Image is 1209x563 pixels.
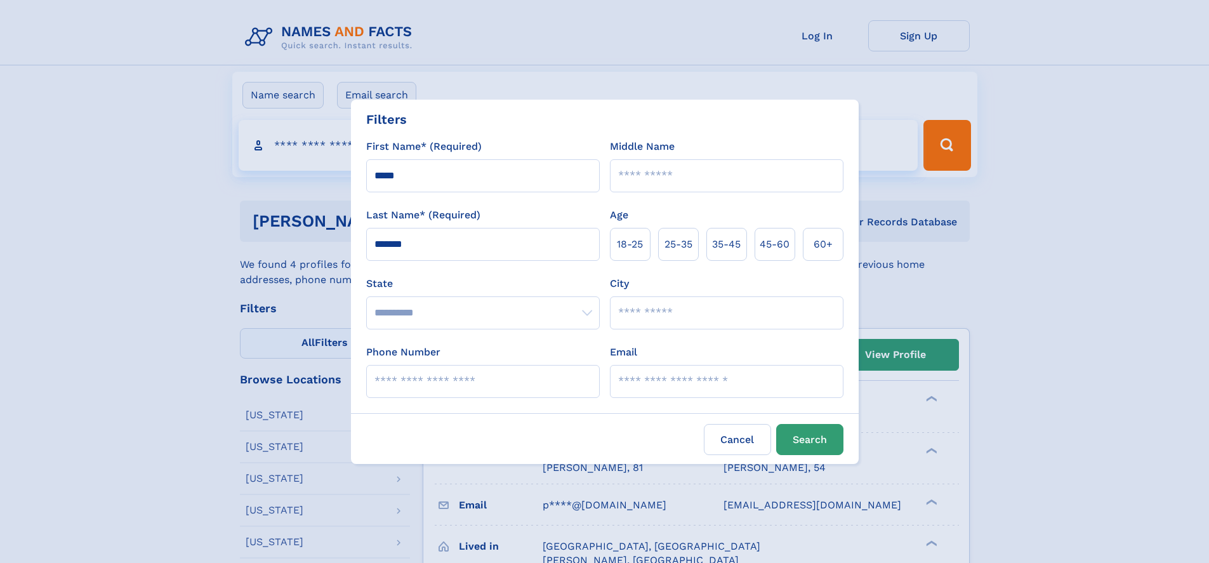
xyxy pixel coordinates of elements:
label: First Name* (Required) [366,139,482,154]
span: 18‑25 [617,237,643,252]
div: Filters [366,110,407,129]
label: City [610,276,629,291]
span: 35‑45 [712,237,741,252]
span: 45‑60 [760,237,789,252]
span: 25‑35 [664,237,692,252]
label: Phone Number [366,345,440,360]
label: Cancel [704,424,771,455]
span: 60+ [814,237,833,252]
button: Search [776,424,843,455]
label: Last Name* (Required) [366,208,480,223]
label: State [366,276,600,291]
label: Email [610,345,637,360]
label: Age [610,208,628,223]
label: Middle Name [610,139,675,154]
